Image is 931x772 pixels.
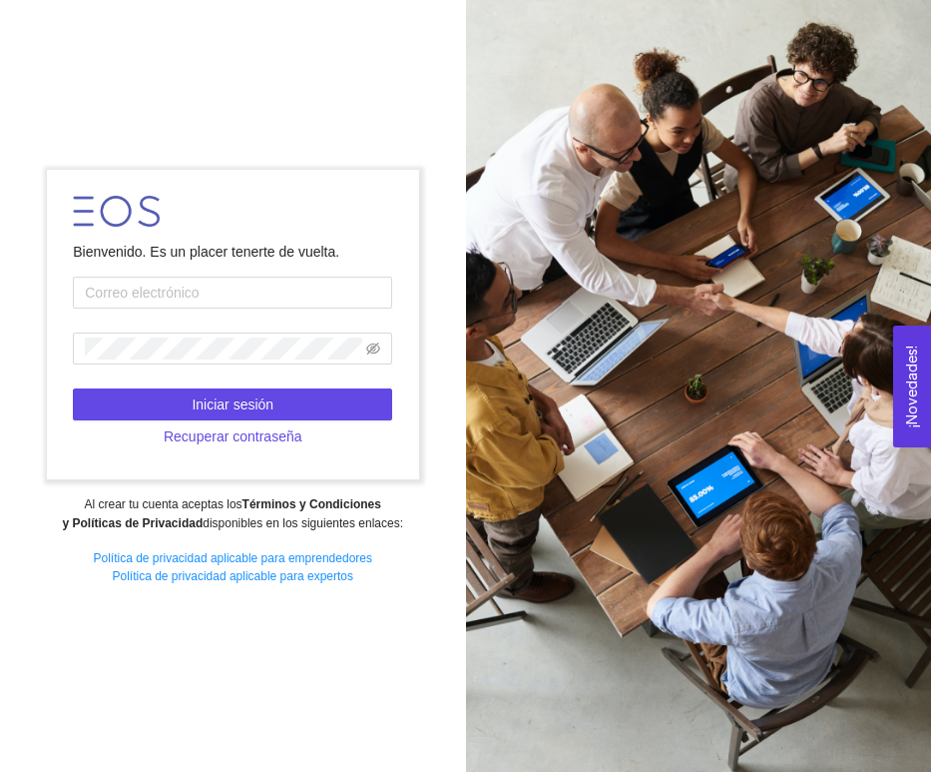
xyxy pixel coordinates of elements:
[73,420,392,452] button: Recuperar contraseña
[192,393,273,415] span: Iniciar sesión
[62,497,380,530] strong: Términos y Condiciones y Políticas de Privacidad
[366,342,380,356] span: eye-invisible
[73,241,392,263] div: Bienvenido. Es un placer tenerte de vuelta.
[73,388,392,420] button: Iniciar sesión
[13,495,452,533] div: Al crear tu cuenta aceptas los disponibles en los siguientes enlaces:
[73,196,160,227] img: LOGO
[164,425,302,447] span: Recuperar contraseña
[73,428,392,444] a: Recuperar contraseña
[113,569,353,583] a: Política de privacidad aplicable para expertos
[893,326,931,447] button: Open Feedback Widget
[73,277,392,309] input: Correo electrónico
[93,551,372,565] a: Política de privacidad aplicable para emprendedores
